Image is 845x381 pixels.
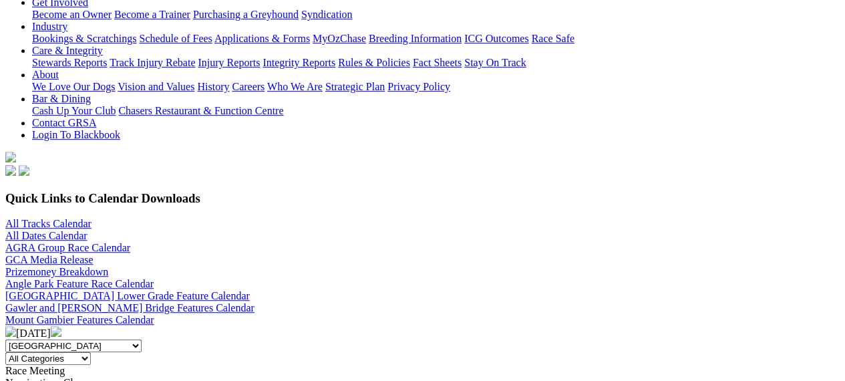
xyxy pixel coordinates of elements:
[32,105,116,116] a: Cash Up Your Club
[32,117,96,128] a: Contact GRSA
[118,105,283,116] a: Chasers Restaurant & Function Centre
[464,33,528,44] a: ICG Outcomes
[5,302,255,313] a: Gawler and [PERSON_NAME] Bridge Features Calendar
[531,33,574,44] a: Race Safe
[32,105,840,117] div: Bar & Dining
[5,326,16,337] img: chevron-left-pager-white.svg
[32,33,840,45] div: Industry
[32,81,115,92] a: We Love Our Dogs
[32,9,840,21] div: Get Involved
[5,165,16,176] img: facebook.svg
[32,69,59,80] a: About
[139,33,212,44] a: Schedule of Fees
[313,33,366,44] a: MyOzChase
[267,81,323,92] a: Who We Are
[32,93,91,104] a: Bar & Dining
[198,57,260,68] a: Injury Reports
[5,218,92,229] a: All Tracks Calendar
[5,365,840,377] div: Race Meeting
[301,9,352,20] a: Syndication
[5,326,840,340] div: [DATE]
[413,57,462,68] a: Fact Sheets
[5,278,154,289] a: Angle Park Feature Race Calendar
[193,9,299,20] a: Purchasing a Greyhound
[51,326,61,337] img: chevron-right-pager-white.svg
[338,57,410,68] a: Rules & Policies
[5,191,840,206] h3: Quick Links to Calendar Downloads
[5,254,94,265] a: GCA Media Release
[464,57,526,68] a: Stay On Track
[32,33,136,44] a: Bookings & Scratchings
[197,81,229,92] a: History
[5,266,108,277] a: Prizemoney Breakdown
[32,57,107,68] a: Stewards Reports
[214,33,310,44] a: Applications & Forms
[110,57,195,68] a: Track Injury Rebate
[5,314,154,326] a: Mount Gambier Features Calendar
[118,81,194,92] a: Vision and Values
[32,9,112,20] a: Become an Owner
[263,57,335,68] a: Integrity Reports
[5,242,130,253] a: AGRA Group Race Calendar
[32,57,840,69] div: Care & Integrity
[5,152,16,162] img: logo-grsa-white.png
[32,21,67,32] a: Industry
[114,9,190,20] a: Become a Trainer
[5,290,250,301] a: [GEOGRAPHIC_DATA] Lower Grade Feature Calendar
[5,230,88,241] a: All Dates Calendar
[232,81,265,92] a: Careers
[387,81,450,92] a: Privacy Policy
[369,33,462,44] a: Breeding Information
[325,81,385,92] a: Strategic Plan
[32,81,840,93] div: About
[32,45,103,56] a: Care & Integrity
[19,165,29,176] img: twitter.svg
[32,129,120,140] a: Login To Blackbook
